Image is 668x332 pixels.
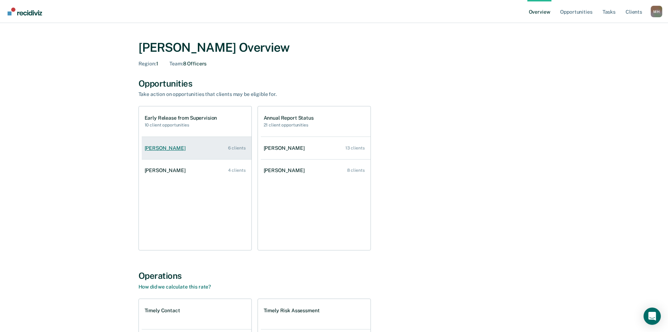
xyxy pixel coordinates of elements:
a: [PERSON_NAME] 8 clients [261,160,371,181]
div: 1 [138,61,158,67]
h1: Early Release from Supervision [145,115,217,121]
div: Opportunities [138,78,530,89]
div: Open Intercom Messenger [644,308,661,325]
div: [PERSON_NAME] [264,145,308,151]
h2: 10 client opportunities [145,123,217,128]
span: Region : [138,61,156,66]
div: [PERSON_NAME] [264,167,308,174]
div: 8 clients [347,168,365,173]
div: [PERSON_NAME] [145,145,188,151]
h1: Timely Contact [145,308,180,314]
h1: Annual Report Status [264,115,314,121]
a: [PERSON_NAME] 13 clients [261,138,371,158]
div: 8 Officers [169,61,206,67]
span: Team : [169,61,183,66]
h1: Timely Risk Assessment [264,308,320,314]
div: [PERSON_NAME] Overview [138,40,530,55]
div: 4 clients [228,168,246,173]
h2: 21 client opportunities [264,123,314,128]
div: 13 clients [345,146,365,151]
div: [PERSON_NAME] [145,167,188,174]
div: 6 clients [228,146,246,151]
a: How did we calculate this rate? [138,284,211,290]
div: M H [651,6,662,17]
button: Profile dropdown button [651,6,662,17]
img: Recidiviz [8,8,42,15]
a: [PERSON_NAME] 4 clients [142,160,251,181]
div: Take action on opportunities that clients may be eligible for. [138,91,390,97]
div: Operations [138,271,530,281]
a: [PERSON_NAME] 6 clients [142,138,251,158]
